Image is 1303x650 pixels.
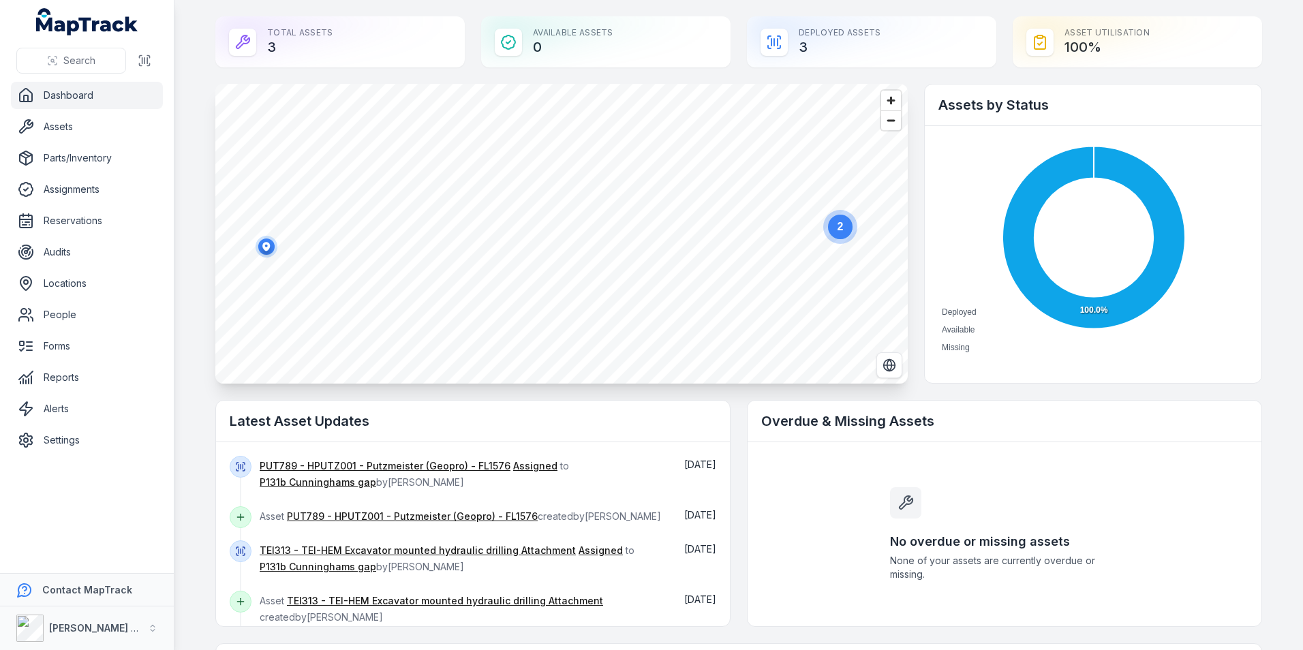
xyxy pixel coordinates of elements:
[11,364,163,391] a: Reports
[890,532,1119,551] h3: No overdue or missing assets
[684,593,716,605] span: [DATE]
[215,84,908,384] canvas: Map
[761,412,1248,431] h2: Overdue & Missing Assets
[513,459,557,473] a: Assigned
[11,144,163,172] a: Parts/Inventory
[942,343,970,352] span: Missing
[230,412,716,431] h2: Latest Asset Updates
[11,332,163,360] a: Forms
[36,8,138,35] a: MapTrack
[260,510,661,522] span: Asset created by [PERSON_NAME]
[11,176,163,203] a: Assignments
[260,595,603,623] span: Asset created by [PERSON_NAME]
[11,395,163,422] a: Alerts
[942,307,977,317] span: Deployed
[260,544,634,572] span: to by [PERSON_NAME]
[11,113,163,140] a: Assets
[684,509,716,521] time: 03/10/2025, 7:43:42 am
[876,352,902,378] button: Switch to Satellite View
[890,554,1119,581] span: None of your assets are currently overdue or missing.
[287,594,603,608] a: TEI313 - TEI-HEM Excavator mounted hydraulic drilling Attachment
[260,544,576,557] a: TEI313 - TEI-HEM Excavator mounted hydraulic drilling Attachment
[11,301,163,328] a: People
[684,543,716,555] time: 03/10/2025, 7:39:56 am
[260,459,510,473] a: PUT789 - HPUTZ001 - Putzmeister (Geopro) - FL1576
[11,427,163,454] a: Settings
[942,325,975,335] span: Available
[881,91,901,110] button: Zoom in
[260,560,376,574] a: P131b Cunninghams gap
[684,543,716,555] span: [DATE]
[684,509,716,521] span: [DATE]
[287,510,538,523] a: PUT789 - HPUTZ001 - Putzmeister (Geopro) - FL1576
[684,459,716,470] time: 03/10/2025, 7:44:51 am
[49,622,224,634] strong: [PERSON_NAME] Asset Maintenance
[11,270,163,297] a: Locations
[11,238,163,266] a: Audits
[260,476,376,489] a: P131b Cunninghams gap
[11,82,163,109] a: Dashboard
[11,207,163,234] a: Reservations
[260,460,569,488] span: to by [PERSON_NAME]
[579,544,623,557] a: Assigned
[881,110,901,130] button: Zoom out
[938,95,1248,114] h2: Assets by Status
[42,584,132,595] strong: Contact MapTrack
[838,221,844,232] text: 2
[684,459,716,470] span: [DATE]
[684,593,716,605] time: 03/10/2025, 7:37:44 am
[16,48,126,74] button: Search
[63,54,95,67] span: Search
